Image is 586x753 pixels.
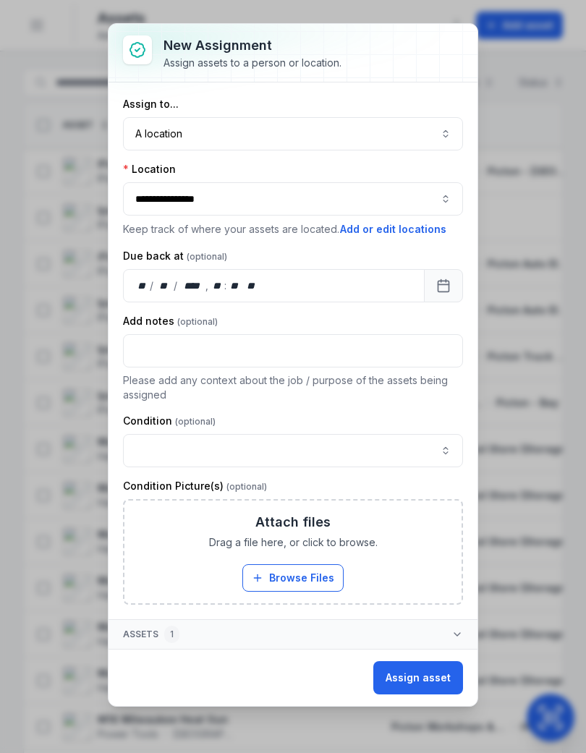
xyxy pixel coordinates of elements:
label: Condition Picture(s) [123,479,267,493]
span: Drag a file here, or click to browse. [209,535,378,550]
div: minute, [228,278,242,293]
div: hour, [210,278,224,293]
div: 1 [164,626,179,643]
h3: New assignment [164,35,341,56]
label: Due back at [123,249,227,263]
button: Add or edit locations [339,221,447,237]
div: am/pm, [244,278,260,293]
label: Location [123,162,176,176]
div: Assign assets to a person or location. [164,56,341,70]
div: year, [179,278,205,293]
div: month, [155,278,174,293]
div: / [174,278,179,293]
button: Assign asset [373,661,463,694]
button: A location [123,117,463,150]
label: Condition [123,414,216,428]
button: Assets1 [109,620,477,649]
label: Add notes [123,314,218,328]
h3: Attach files [255,512,331,532]
div: / [150,278,155,293]
button: Calendar [424,269,463,302]
p: Keep track of where your assets are located. [123,221,463,237]
button: Browse Files [242,564,344,592]
div: : [224,278,228,293]
span: Assets [123,626,179,643]
label: Assign to... [123,97,179,111]
div: day, [135,278,150,293]
p: Please add any context about the job / purpose of the assets being assigned [123,373,463,402]
div: , [205,278,210,293]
